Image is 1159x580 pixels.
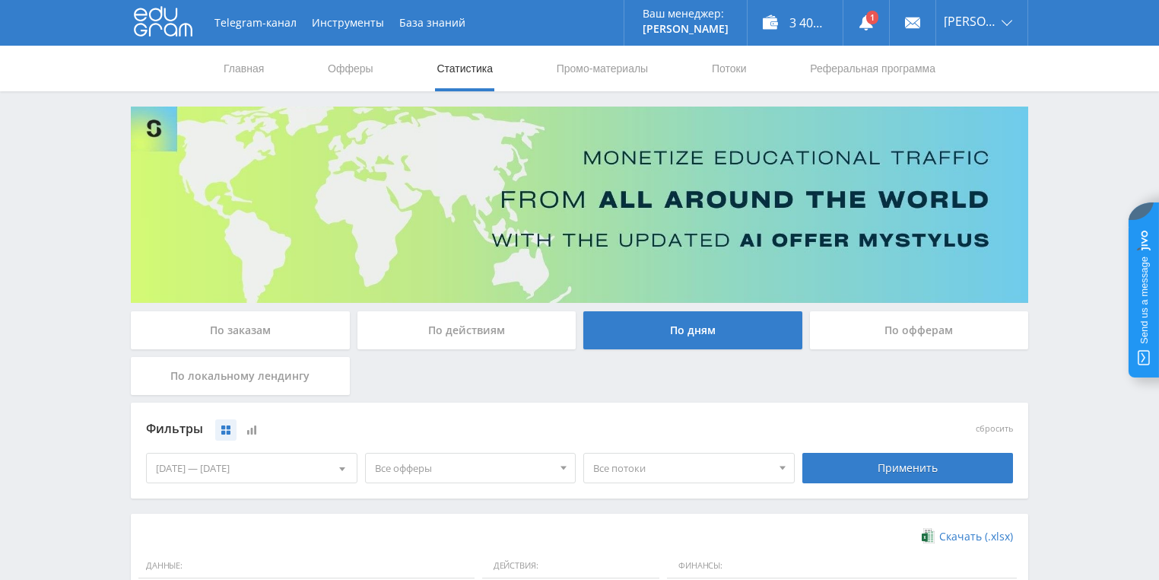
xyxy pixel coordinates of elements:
[802,453,1014,483] div: Применить
[922,528,935,543] img: xlsx
[482,553,659,579] span: Действия:
[131,311,350,349] div: По заказам
[555,46,649,91] a: Промо-материалы
[939,531,1013,543] span: Скачать (.xlsx)
[146,418,795,441] div: Фильтры
[976,424,1013,434] button: сбросить
[147,454,357,483] div: [DATE] — [DATE]
[922,529,1013,544] a: Скачать (.xlsx)
[667,553,1017,579] span: Финансы:
[710,46,748,91] a: Потоки
[435,46,494,91] a: Статистика
[583,311,802,349] div: По дням
[131,357,350,395] div: По локальному лендингу
[222,46,265,91] a: Главная
[375,454,553,483] span: Все офферы
[944,15,997,27] span: [PERSON_NAME]
[138,553,475,579] span: Данные:
[643,8,729,20] p: Ваш менеджер:
[326,46,375,91] a: Офферы
[643,23,729,35] p: [PERSON_NAME]
[131,107,1028,303] img: Banner
[808,46,937,91] a: Реферальная программа
[810,311,1029,349] div: По офферам
[593,454,771,483] span: Все потоки
[357,311,576,349] div: По действиям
